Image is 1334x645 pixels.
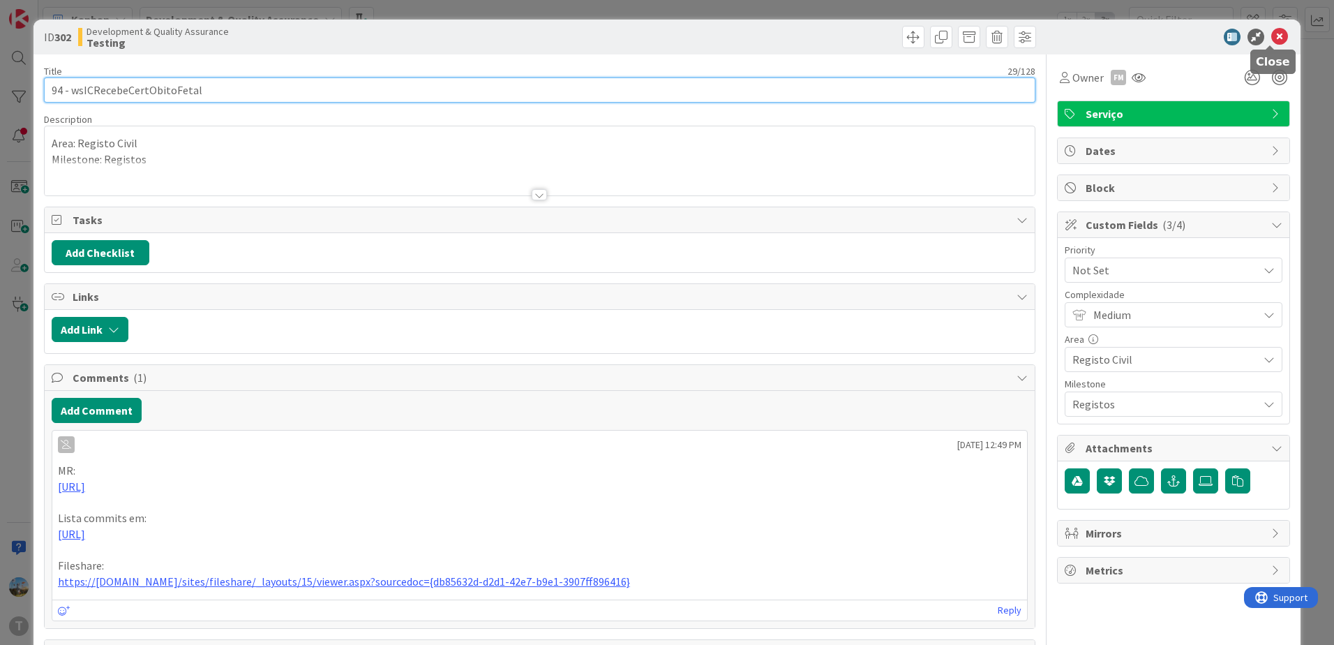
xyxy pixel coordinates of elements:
h5: Close [1256,55,1290,68]
a: https://[DOMAIN_NAME]/sites/fileshare/_layouts/15/viewer.aspx?sourcedoc={db85632d-d2d1-42e7-b9e1-... [58,574,630,588]
label: Title [44,65,62,77]
span: Owner [1072,69,1104,86]
span: Comments [73,369,1010,386]
span: Serviço [1086,105,1264,122]
span: Attachments [1086,440,1264,457]
span: ID [44,29,71,45]
p: Milestone: Registos [52,151,1028,168]
div: Area [1065,334,1282,344]
span: Links [73,288,1010,305]
p: Area: Registo Civil [52,135,1028,151]
b: Testing [87,37,229,48]
button: Add Comment [52,398,142,423]
button: Add Link [52,317,128,342]
span: Mirrors [1086,525,1264,542]
a: Reply [998,602,1021,619]
input: type card name here... [44,77,1035,103]
span: Medium [1093,305,1251,325]
span: Metrics [1086,562,1264,579]
span: Custom Fields [1086,216,1264,233]
a: [URL] [58,527,85,541]
span: Support [29,2,63,19]
p: Fileshare: [58,558,1021,574]
p: Lista commits em: [58,510,1021,526]
span: [DATE] 12:49 PM [957,438,1021,452]
a: [URL] [58,480,85,494]
span: Registos [1072,394,1251,414]
span: Block [1086,179,1264,196]
span: Not Set [1072,260,1251,280]
div: FM [1111,70,1126,85]
div: Complexidade [1065,290,1282,299]
div: Priority [1065,245,1282,255]
span: Registo Civil [1072,350,1251,369]
button: Add Checklist [52,240,149,265]
div: Milestone [1065,379,1282,389]
span: Description [44,113,92,126]
span: ( 1 ) [133,371,147,385]
p: MR: [58,463,1021,479]
span: Tasks [73,212,1010,228]
b: 302 [54,30,71,44]
span: Dates [1086,142,1264,159]
span: ( 3/4 ) [1162,218,1185,232]
div: 29 / 128 [66,65,1035,77]
span: Development & Quality Assurance [87,26,229,37]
